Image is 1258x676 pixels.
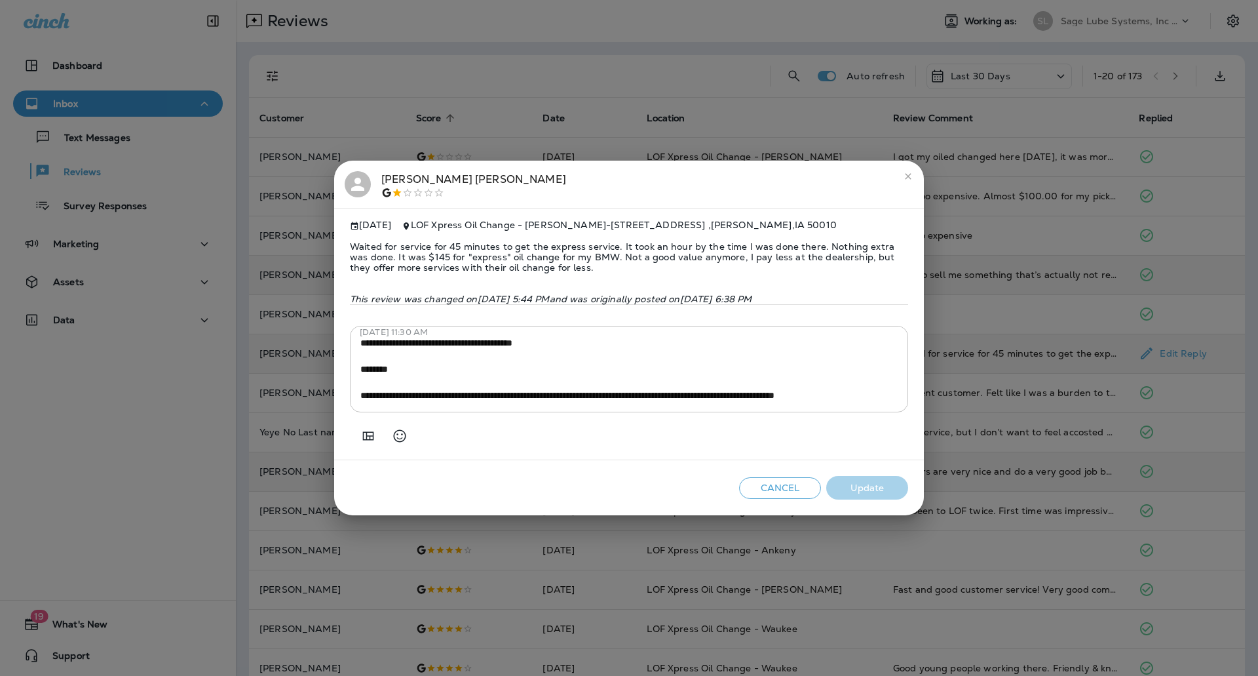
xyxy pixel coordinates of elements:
button: Add in a premade template [355,423,381,449]
button: close [898,166,919,187]
span: [DATE] [350,220,391,231]
span: and was originally posted on [DATE] 6:38 PM [550,293,752,305]
p: This review was changed on [DATE] 5:44 PM [350,294,908,304]
button: Select an emoji [387,423,413,449]
div: [PERSON_NAME] [PERSON_NAME] [381,171,566,199]
span: LOF Xpress Oil Change - [PERSON_NAME] - [STREET_ADDRESS] , [PERSON_NAME] , IA 50010 [411,219,837,231]
button: Cancel [739,477,821,499]
span: Waited for service for 45 minutes to get the express service. It took an hour by the time I was d... [350,231,908,283]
